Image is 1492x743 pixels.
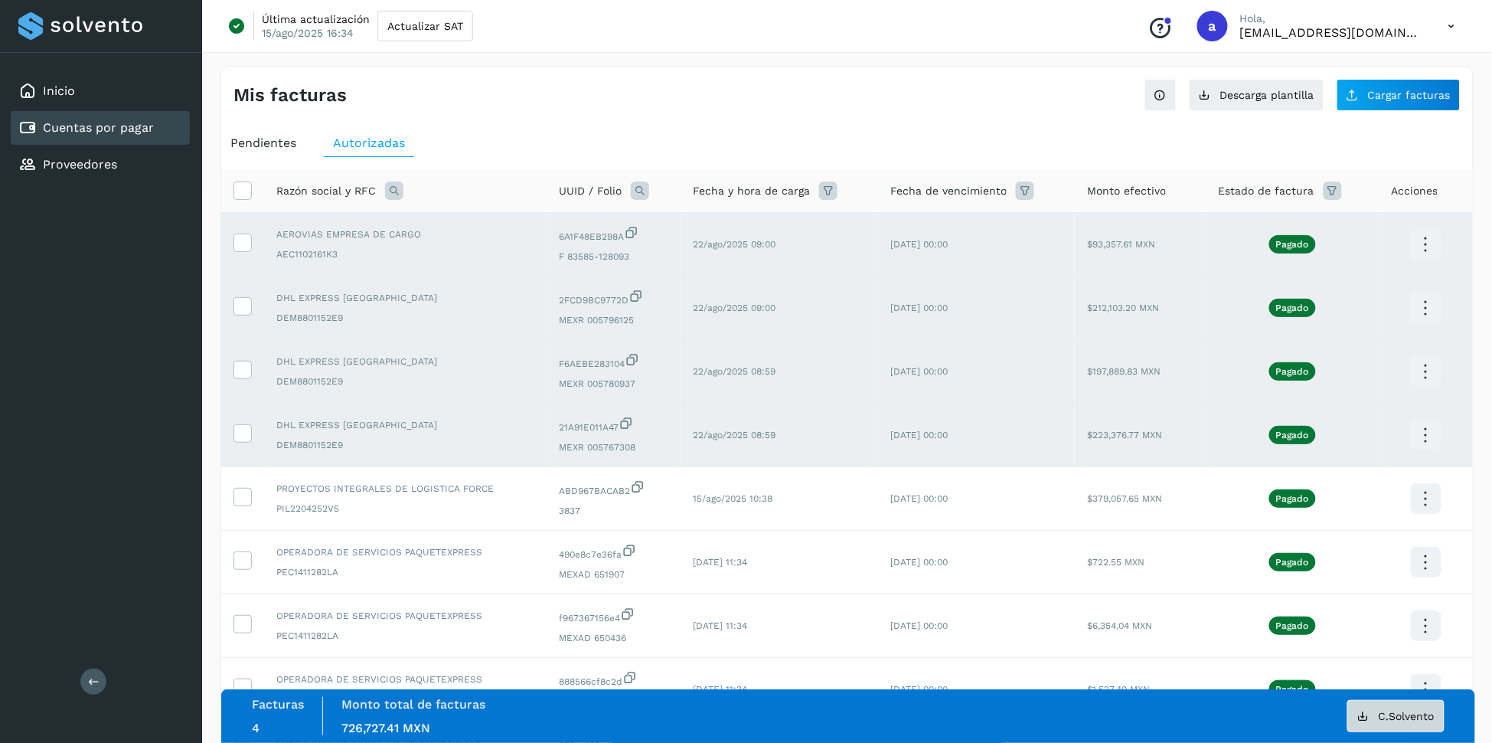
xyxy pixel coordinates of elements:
span: AEC1102161K3 [276,247,534,261]
span: 22/ago/2025 08:59 [693,430,775,440]
span: $1,527.40 MXN [1087,684,1150,695]
span: [DATE] 00:00 [890,620,948,631]
span: Descarga plantilla [1220,90,1314,100]
span: OPERADORA DE SERVICIOS PAQUETEXPRESS [276,609,534,623]
span: Estado de factura [1219,183,1314,199]
p: Pagado [1276,430,1309,440]
p: Hola, [1240,12,1424,25]
span: 726,727.41 MXN [341,721,430,735]
span: PROYECTOS INTEGRALES DE LOGISTICA FORCE [276,482,534,496]
span: OPERADORA DE SERVICIOS PAQUETEXPRESS [276,673,534,686]
span: OPERADORA DE SERVICIOS PAQUETEXPRESS [276,545,534,559]
label: Monto total de facturas [341,697,485,712]
span: Fecha y hora de carga [693,183,810,199]
button: Descarga plantilla [1189,79,1324,111]
p: Pagado [1276,493,1309,504]
span: 22/ago/2025 09:00 [693,303,775,313]
span: Autorizadas [333,136,405,150]
span: 6A1F48EB298A [559,225,668,244]
span: Acciones [1391,183,1438,199]
span: Fecha de vencimiento [890,183,1007,199]
span: $379,057.65 MXN [1087,493,1162,504]
button: Cargar facturas [1337,79,1461,111]
p: Última actualización [262,12,370,26]
span: MEXR 005796125 [559,313,668,327]
span: $197,889.83 MXN [1087,366,1161,377]
span: [DATE] 00:00 [890,684,948,695]
span: 3837 [559,504,668,518]
span: $6,354.04 MXN [1087,620,1152,631]
p: Pagado [1276,303,1309,313]
span: f967367156e4 [559,607,668,625]
h4: Mis facturas [233,84,347,106]
span: Monto efectivo [1087,183,1166,199]
span: 21A91E011A47 [559,416,668,434]
span: PEC1411282LA [276,565,534,579]
span: [DATE] 00:00 [890,557,948,568]
span: [DATE] 00:00 [890,493,948,504]
span: DEM8801152E9 [276,438,534,452]
span: [DATE] 11:34 [693,684,747,695]
p: Pagado [1276,366,1309,377]
span: 22/ago/2025 08:59 [693,366,775,377]
span: [DATE] 00:00 [890,239,948,250]
span: Pendientes [230,136,296,150]
span: F6AEBE283104 [559,352,668,371]
span: 490e8c7e36fa [559,543,668,561]
div: Proveedores [11,148,190,182]
span: PIL2204252V5 [276,502,534,516]
span: DHL EXPRESS [GEOGRAPHIC_DATA] [276,291,534,305]
p: 15/ago/2025 16:34 [262,26,354,40]
span: Cargar facturas [1368,90,1451,100]
div: Inicio [11,74,190,108]
p: Pagado [1276,239,1309,250]
p: Pagado [1276,620,1309,631]
a: Proveedores [43,157,117,172]
span: F 83585-128093 [559,250,668,263]
span: 2FCD9BC9772D [559,289,668,307]
span: DEM8801152E9 [276,311,534,325]
span: MEXR 005767308 [559,440,668,454]
span: UUID / Folio [559,183,622,199]
span: [DATE] 00:00 [890,366,948,377]
span: DHL EXPRESS [GEOGRAPHIC_DATA] [276,355,534,368]
span: MEXAD 650436 [559,631,668,645]
a: Inicio [43,83,75,98]
span: MEXR 005780937 [559,377,668,391]
button: Actualizar SAT [377,11,473,41]
span: [DATE] 00:00 [890,303,948,313]
span: 888566cf8c2d [559,670,668,689]
span: MEXAD 651907 [559,568,668,581]
div: Cuentas por pagar [11,111,190,145]
span: 15/ago/2025 10:38 [693,493,772,504]
span: Actualizar SAT [387,21,463,31]
span: 22/ago/2025 09:00 [693,239,775,250]
span: $223,376.77 MXN [1087,430,1162,440]
span: $93,357.61 MXN [1087,239,1155,250]
span: 4 [252,721,260,735]
label: Facturas [252,697,304,712]
span: DEM8801152E9 [276,375,534,388]
p: Pagado [1276,557,1309,568]
span: [DATE] 11:34 [693,557,747,568]
span: $212,103.20 MXN [1087,303,1159,313]
span: DHL EXPRESS [GEOGRAPHIC_DATA] [276,418,534,432]
span: [DATE] 11:34 [693,620,747,631]
span: C.Solvento [1379,711,1435,722]
span: ABD967BACAB2 [559,480,668,498]
span: [DATE] 00:00 [890,430,948,440]
span: AEROVIAS EMPRESA DE CARGO [276,227,534,241]
span: Razón social y RFC [276,183,376,199]
a: Cuentas por pagar [43,120,154,135]
button: C.Solvento [1347,700,1445,732]
span: $722.55 MXN [1087,557,1144,568]
span: PEC1411282LA [276,629,534,643]
p: Pagado [1276,684,1309,695]
p: administracion@logistify.com.mx [1240,25,1424,40]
